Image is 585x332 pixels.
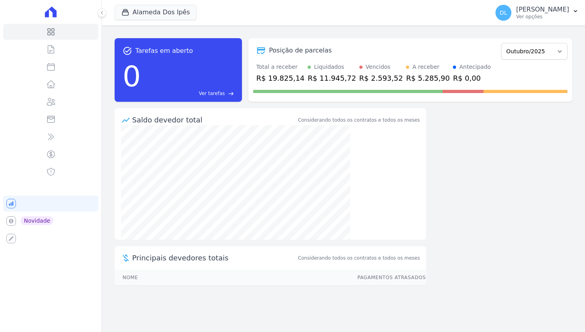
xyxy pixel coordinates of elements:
div: Posição de parcelas [269,46,332,55]
span: Tarefas em aberto [135,46,193,56]
div: A receber [412,63,439,71]
p: Ver opções [516,14,569,20]
div: Considerando todos os contratos e todos os meses [298,116,420,124]
div: R$ 11.945,72 [308,73,356,83]
div: Vencidos [366,63,390,71]
p: [PERSON_NAME] [516,6,569,14]
button: DL [PERSON_NAME] Ver opções [489,2,585,24]
span: Novidade [21,216,53,225]
a: Novidade [3,213,98,229]
div: R$ 5.285,90 [406,73,450,83]
a: Ver tarefas east [144,90,234,97]
span: Principais devedores totais [132,252,296,263]
th: Pagamentos Atrasados [201,270,426,285]
div: Liquidados [314,63,344,71]
span: task_alt [123,46,132,56]
th: Nome [115,270,201,285]
div: Antecipado [459,63,491,71]
span: DL [500,10,507,16]
div: R$ 2.593,52 [359,73,403,83]
div: Saldo devedor total [132,115,296,125]
div: 0 [123,56,141,97]
div: R$ 19.825,14 [256,73,304,83]
span: Considerando todos os contratos e todos os meses [298,254,420,262]
div: Total a receber [256,63,304,71]
span: Ver tarefas [199,90,225,97]
div: R$ 0,00 [453,73,491,83]
button: Alameda Dos Ipês [115,5,197,20]
span: east [228,91,234,97]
